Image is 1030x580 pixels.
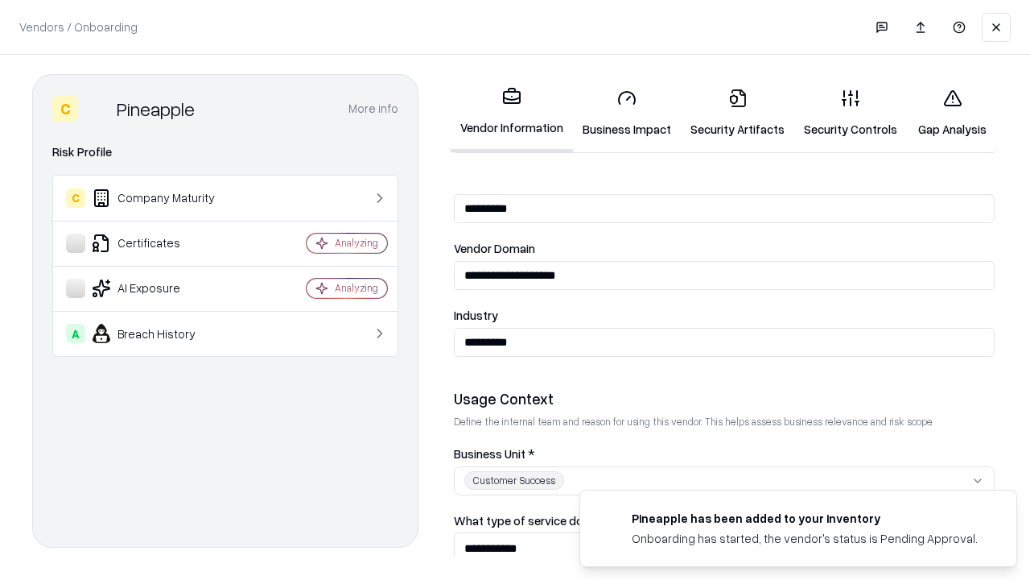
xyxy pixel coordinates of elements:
p: Define the internal team and reason for using this vendor. This helps assess business relevance a... [454,415,995,429]
div: Company Maturity [66,188,258,208]
label: Industry [454,309,995,321]
div: Breach History [66,324,258,343]
button: More info [348,94,398,123]
div: Onboarding has started, the vendor's status is Pending Approval. [632,530,978,547]
div: Analyzing [335,281,378,295]
a: Vendor Information [451,74,573,152]
div: Risk Profile [52,143,398,162]
div: Customer Success [464,471,564,490]
a: Security Artifacts [681,76,794,151]
label: Business Unit * [454,448,995,460]
div: Certificates [66,234,258,253]
a: Business Impact [573,76,681,151]
div: A [66,324,85,343]
div: C [66,188,85,208]
img: pineappleenergy.com [599,510,619,529]
label: Vendor Domain [454,242,995,255]
div: Pineapple has been added to your inventory [632,510,978,527]
div: Analyzing [335,236,378,250]
a: Gap Analysis [907,76,998,151]
button: Customer Success [454,466,995,495]
img: Pineapple [84,96,110,122]
p: Vendors / Onboarding [19,19,138,35]
label: What type of service does the vendor provide? * [454,515,995,527]
a: Security Controls [794,76,907,151]
div: AI Exposure [66,279,258,298]
div: Pineapple [117,96,195,122]
div: C [52,96,78,122]
div: Usage Context [454,389,995,408]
